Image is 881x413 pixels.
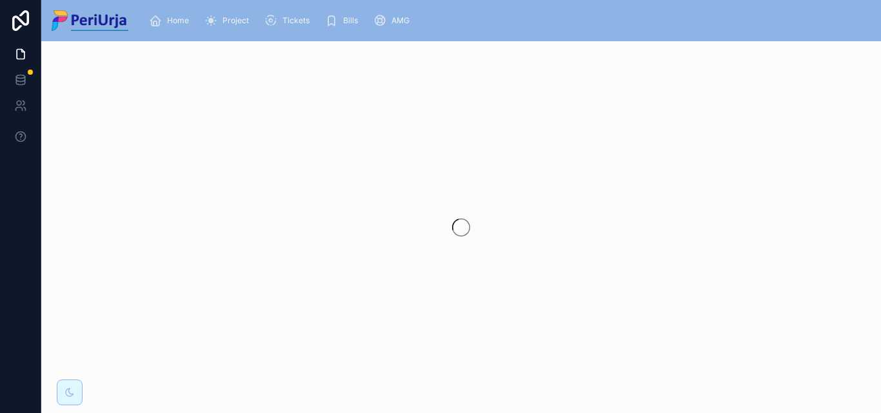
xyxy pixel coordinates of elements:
span: Home [167,15,189,26]
a: AMG [370,9,419,32]
div: scrollable content [139,6,871,35]
span: Project [223,15,249,26]
span: Bills [343,15,358,26]
img: App logo [52,10,128,31]
a: Tickets [261,9,319,32]
a: Bills [321,9,367,32]
span: AMG [391,15,410,26]
a: Project [201,9,258,32]
span: Tickets [282,15,310,26]
a: Home [145,9,198,32]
